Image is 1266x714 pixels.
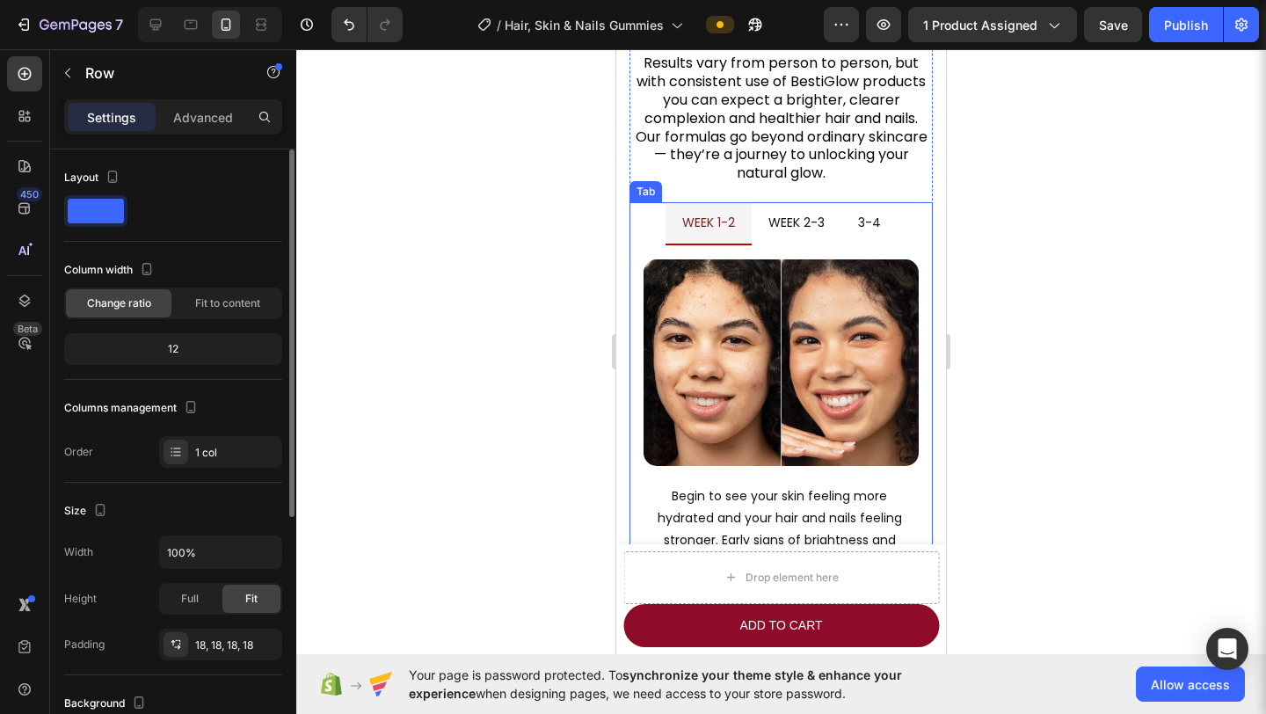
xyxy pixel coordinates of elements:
[245,591,258,607] span: Fit
[409,667,902,701] span: synchronize your theme style & enhance your experience
[195,295,260,311] span: Fit to content
[497,16,501,34] span: /
[87,295,151,311] span: Change ratio
[1084,7,1142,42] button: Save
[195,445,278,461] div: 1 col
[908,7,1077,42] button: 1 product assigned
[64,259,157,282] div: Column width
[87,108,136,127] p: Settings
[331,7,403,42] div: Undo/Redo
[68,337,279,361] div: 12
[64,591,97,607] div: Height
[115,14,123,35] p: 7
[195,637,278,653] div: 18, 18, 18, 18
[1149,7,1223,42] button: Publish
[1151,675,1230,694] span: Allow access
[616,49,946,654] iframe: Design area
[64,499,111,523] div: Size
[160,536,281,568] input: Auto
[1136,667,1245,702] button: Allow access
[1164,16,1208,34] div: Publish
[64,544,93,560] div: Width
[17,187,42,201] div: 450
[1099,18,1128,33] span: Save
[1206,628,1248,670] div: Open Intercom Messenger
[505,16,664,34] span: Hair, Skin & Nails Gummies
[64,397,201,420] div: Columns management
[7,7,131,42] button: 7
[181,591,199,607] span: Full
[173,108,233,127] p: Advanced
[64,444,93,460] div: Order
[64,637,105,652] div: Padding
[64,166,123,190] div: Layout
[923,16,1037,34] span: 1 product assigned
[85,62,235,84] p: Row
[409,666,971,703] span: Your page is password protected. To when designing pages, we need access to your store password.
[13,322,42,336] div: Beta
